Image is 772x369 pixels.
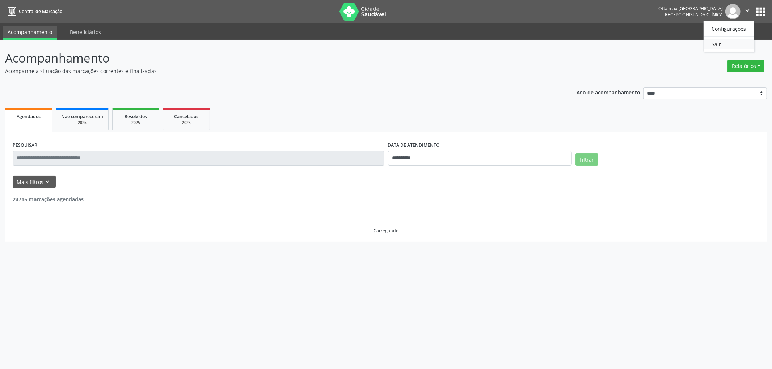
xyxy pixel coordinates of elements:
p: Acompanhe a situação das marcações correntes e finalizadas [5,67,539,75]
div: Oftalmax [GEOGRAPHIC_DATA] [658,5,723,12]
p: Ano de acompanhamento [577,87,641,96]
button: Mais filtroskeyboard_arrow_down [13,176,56,188]
button: Filtrar [575,153,598,166]
button: Relatórios [727,60,764,72]
div: 2025 [168,120,204,125]
a: Beneficiários [65,26,106,38]
a: Acompanhamento [3,26,57,40]
button:  [741,4,754,19]
i: keyboard_arrow_down [44,178,52,186]
a: Sair [704,39,754,49]
label: PESQUISAR [13,140,37,151]
span: Não compareceram [61,113,103,120]
div: 2025 [61,120,103,125]
span: Recepcionista da clínica [665,12,723,18]
button: apps [754,5,767,18]
a: Central de Marcação [5,5,62,17]
span: Cancelados [174,113,199,120]
span: Central de Marcação [19,8,62,14]
div: Carregando [374,228,398,234]
img: img [725,4,741,19]
span: Resolvidos [125,113,147,120]
span: Agendados [17,113,41,120]
p: Acompanhamento [5,49,539,67]
label: DATA DE ATENDIMENTO [388,140,440,151]
strong: 24715 marcações agendadas [13,196,84,203]
a: Configurações [704,23,754,34]
i:  [743,7,751,14]
div: 2025 [118,120,154,125]
ul:  [704,21,754,52]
